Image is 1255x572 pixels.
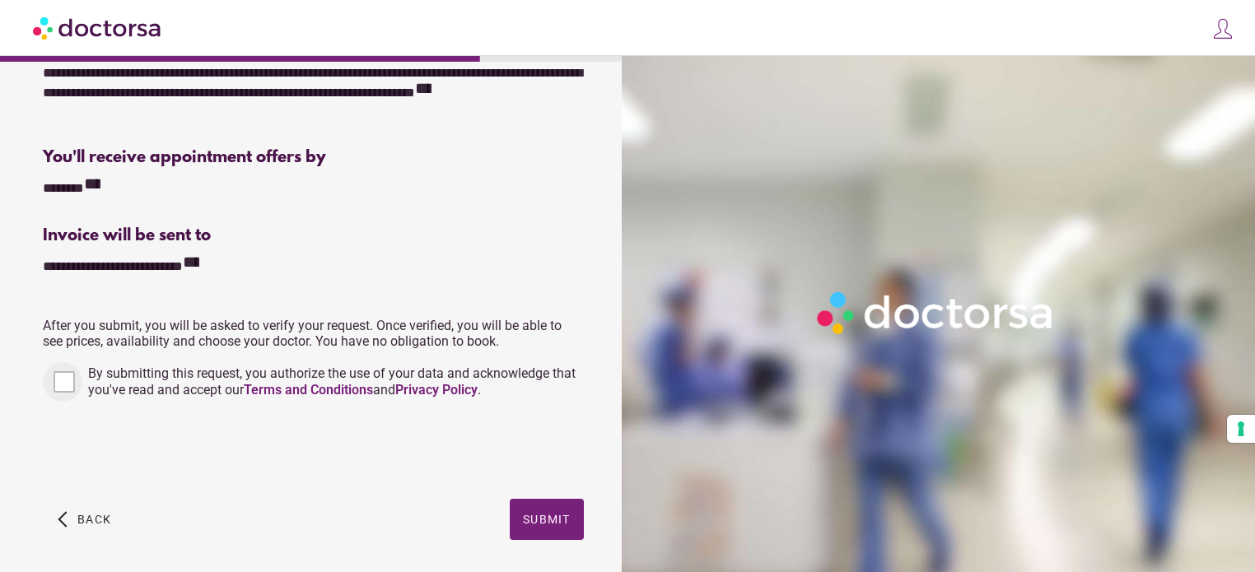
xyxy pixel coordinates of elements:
[1211,17,1234,40] img: icons8-customer-100.png
[77,513,111,526] span: Back
[43,418,293,482] iframe: reCAPTCHA
[51,499,118,540] button: arrow_back_ios Back
[395,382,478,398] a: Privacy Policy
[244,382,373,398] a: Terms and Conditions
[510,499,584,540] button: Submit
[88,365,576,398] span: By submitting this request, you authorize the use of your data and acknowledge that you've read a...
[43,318,583,349] p: After you submit, you will be asked to verify your request. Once verified, you will be able to se...
[523,513,571,526] span: Submit
[43,148,583,167] div: You'll receive appointment offers by
[1227,415,1255,443] button: Your consent preferences for tracking technologies
[33,9,163,46] img: Doctorsa.com
[810,285,1061,341] img: Logo-Doctorsa-trans-White-partial-flat.png
[43,226,583,245] div: Invoice will be sent to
